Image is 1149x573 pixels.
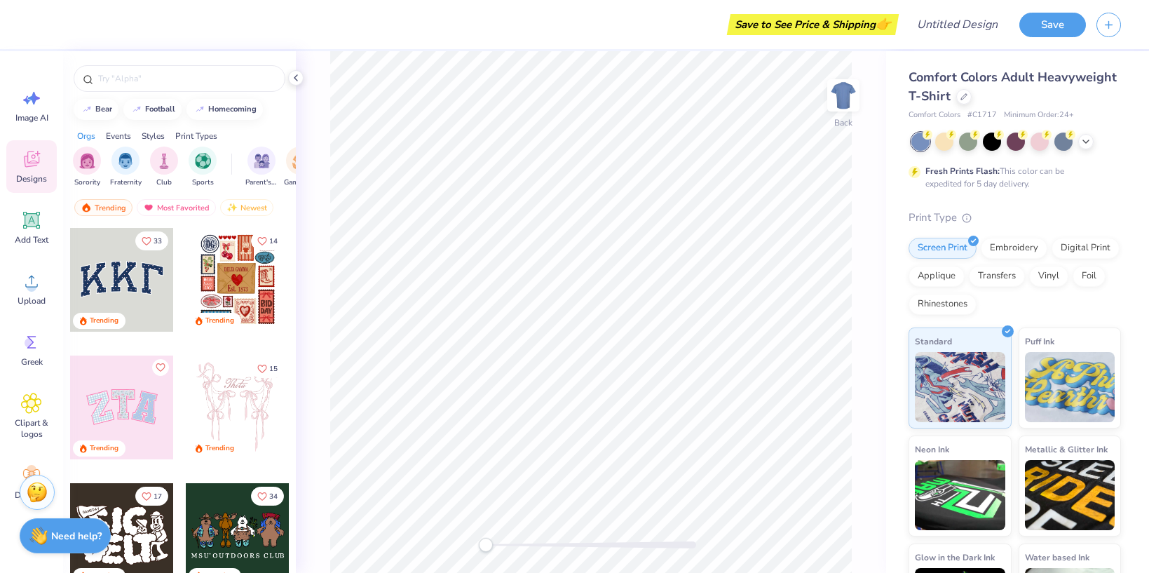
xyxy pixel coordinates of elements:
[254,153,270,169] img: Parent's Weekend Image
[142,130,165,142] div: Styles
[969,266,1025,287] div: Transfers
[81,105,93,114] img: trend_line.gif
[90,316,118,326] div: Trending
[81,203,92,213] img: trending.gif
[16,173,47,184] span: Designs
[73,147,101,188] div: filter for Sorority
[123,99,182,120] button: football
[195,153,211,169] img: Sports Image
[15,112,48,123] span: Image AI
[251,231,284,250] button: Like
[284,177,316,188] span: Game Day
[97,72,276,86] input: Try "Alpha"
[226,203,238,213] img: newest.gif
[829,81,857,109] img: Back
[220,199,273,216] div: Newest
[1004,109,1074,121] span: Minimum Order: 24 +
[186,99,263,120] button: homecoming
[154,493,162,500] span: 17
[152,359,169,376] button: Like
[925,166,1000,177] strong: Fresh Prints Flash:
[245,177,278,188] span: Parent's Weekend
[79,153,95,169] img: Sorority Image
[135,231,168,250] button: Like
[909,294,977,315] div: Rhinestones
[1029,266,1068,287] div: Vinyl
[192,177,214,188] span: Sports
[1025,352,1115,422] img: Puff Ink
[135,487,168,506] button: Like
[834,116,852,129] div: Back
[909,69,1117,105] span: Comfort Colors Adult Heavyweight T-Shirt
[208,105,257,113] div: homecoming
[205,316,234,326] div: Trending
[205,443,234,454] div: Trending
[73,147,101,188] button: filter button
[1019,13,1086,37] button: Save
[21,356,43,368] span: Greek
[156,153,172,169] img: Club Image
[189,147,217,188] div: filter for Sports
[1025,460,1115,530] img: Metallic & Glitter Ink
[915,352,1005,422] img: Standard
[967,109,997,121] span: # C1717
[18,295,46,306] span: Upload
[292,153,308,169] img: Game Day Image
[154,238,162,245] span: 33
[479,538,493,552] div: Accessibility label
[194,105,205,114] img: trend_line.gif
[110,147,142,188] div: filter for Fraternity
[909,238,977,259] div: Screen Print
[245,147,278,188] div: filter for Parent's Weekend
[51,530,102,543] strong: Need help?
[245,147,278,188] button: filter button
[15,234,48,245] span: Add Text
[269,493,278,500] span: 34
[95,105,112,113] div: bear
[269,365,278,372] span: 15
[876,15,891,32] span: 👉
[74,199,132,216] div: Trending
[8,417,55,440] span: Clipart & logos
[909,266,965,287] div: Applique
[906,11,1009,39] input: Untitled Design
[74,177,100,188] span: Sorority
[156,177,172,188] span: Club
[118,153,133,169] img: Fraternity Image
[730,14,895,35] div: Save to See Price & Shipping
[915,442,949,457] span: Neon Ink
[150,147,178,188] div: filter for Club
[909,210,1121,226] div: Print Type
[915,550,995,565] span: Glow in the Dark Ink
[77,130,95,142] div: Orgs
[981,238,1047,259] div: Embroidery
[150,147,178,188] button: filter button
[269,238,278,245] span: 14
[1052,238,1120,259] div: Digital Print
[145,105,175,113] div: football
[284,147,316,188] button: filter button
[915,334,952,349] span: Standard
[137,199,216,216] div: Most Favorited
[110,177,142,188] span: Fraternity
[251,487,284,506] button: Like
[110,147,142,188] button: filter button
[925,165,1098,190] div: This color can be expedited for 5 day delivery.
[90,443,118,454] div: Trending
[143,203,154,213] img: most_fav.gif
[106,130,131,142] div: Events
[189,147,217,188] button: filter button
[74,99,118,120] button: bear
[15,490,48,501] span: Decorate
[131,105,142,114] img: trend_line.gif
[909,109,960,121] span: Comfort Colors
[1025,334,1054,349] span: Puff Ink
[284,147,316,188] div: filter for Game Day
[1025,550,1089,565] span: Water based Ink
[1073,266,1106,287] div: Foil
[1025,442,1108,457] span: Metallic & Glitter Ink
[915,460,1005,530] img: Neon Ink
[175,130,217,142] div: Print Types
[251,359,284,378] button: Like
